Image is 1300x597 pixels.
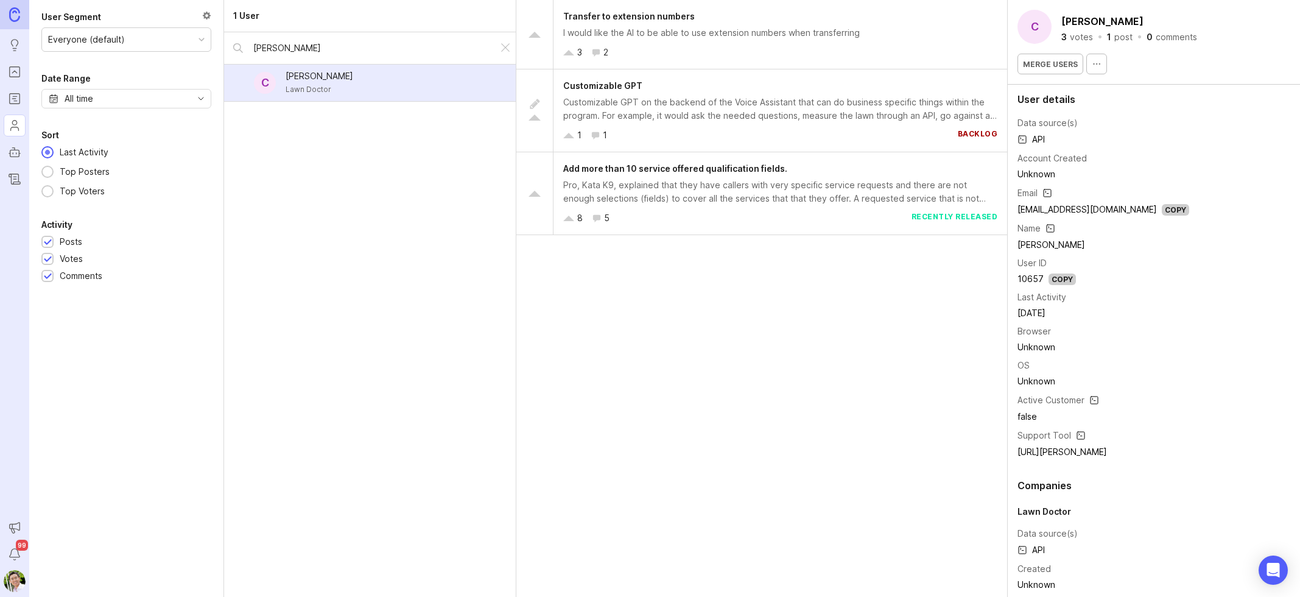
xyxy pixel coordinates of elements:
[4,141,26,163] a: Autopilot
[4,168,26,190] a: Changelog
[4,570,26,592] img: Aaron Lee
[60,269,102,283] div: Comments
[563,11,695,21] span: Transfer to extension numbers
[1017,481,1290,490] div: Companies
[577,211,583,225] div: 8
[1023,60,1078,69] span: Merge users
[1017,222,1041,235] div: Name
[1259,556,1288,585] div: Open Intercom Messenger
[4,543,26,565] button: Notifications
[1061,33,1067,41] div: 3
[1017,186,1038,200] div: Email
[1070,33,1093,41] div: votes
[4,517,26,539] button: Announcements
[16,540,28,551] span: 99
[41,128,59,143] div: Sort
[563,163,787,174] span: Add more than 10 service offered qualification fields.
[1017,578,1108,592] div: Unknown
[563,80,642,91] span: Customizable GPT
[286,83,353,96] div: Lawn Doctor
[1114,33,1133,41] div: post
[1017,339,1189,355] td: Unknown
[603,46,608,59] div: 2
[1017,204,1157,214] a: [EMAIL_ADDRESS][DOMAIN_NAME]
[41,10,101,24] div: User Segment
[60,235,82,249] div: Posts
[48,33,125,46] div: Everyone (default)
[1017,168,1189,181] div: Unknown
[1017,505,1290,518] div: Lawn Doctor
[1107,33,1111,41] div: 1
[604,211,610,225] div: 5
[1017,429,1071,442] div: Support Tool
[1097,33,1103,41] div: ·
[1136,33,1143,41] div: ·
[1017,308,1045,318] time: [DATE]
[4,34,26,56] a: Ideas
[1017,543,1045,557] span: API
[1162,204,1189,216] div: Copy
[1017,325,1051,338] div: Browser
[1017,116,1078,130] div: Data source(s)
[563,26,997,40] div: I would like the AI to be able to use extension numbers when transferring
[1017,447,1107,457] a: [URL][PERSON_NAME]
[1017,152,1087,165] div: Account Created
[1017,132,1045,147] span: API
[9,7,20,21] img: Canny Home
[1059,12,1146,30] button: [PERSON_NAME]
[516,152,1007,235] a: Add more than 10 service offered qualification fields.Pro, Kata K9, explained that they have call...
[4,115,26,136] a: Users
[41,71,91,86] div: Date Range
[253,41,489,55] input: Search by name...
[233,9,259,23] div: 1 User
[54,146,114,159] div: Last Activity
[65,92,93,105] div: All time
[1147,33,1153,41] div: 0
[254,72,276,94] div: C
[54,185,111,198] div: Top Voters
[958,129,998,142] div: backlog
[563,178,997,205] div: Pro, Kata K9, explained that they have callers with very specific service requests and there are ...
[1156,33,1197,41] div: comments
[4,88,26,110] a: Roadmaps
[1049,274,1076,285] div: Copy
[1017,527,1078,540] div: Data source(s)
[1017,272,1044,286] div: 10657
[1017,373,1189,389] td: Unknown
[1017,237,1189,253] td: [PERSON_NAME]
[1017,94,1290,104] div: User details
[191,94,211,104] svg: toggle icon
[54,165,116,178] div: Top Posters
[1017,394,1084,407] div: Active Customer
[60,252,83,266] div: Votes
[577,46,582,59] div: 3
[1017,256,1047,270] div: User ID
[1017,562,1051,576] div: Created
[563,96,997,122] div: Customizable GPT on the backend of the Voice Assistant that can do business specific things withi...
[1017,54,1083,74] button: Merge users
[4,61,26,83] a: Portal
[1017,291,1066,304] div: Last Activity
[1017,10,1052,44] div: C
[1017,410,1189,423] div: false
[603,129,607,142] div: 1
[912,211,998,225] div: recently released
[41,217,72,232] div: Activity
[577,129,581,142] div: 1
[1017,359,1030,372] div: OS
[516,69,1007,152] a: Customizable GPTCustomizable GPT on the backend of the Voice Assistant that can do business speci...
[286,69,353,83] div: [PERSON_NAME]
